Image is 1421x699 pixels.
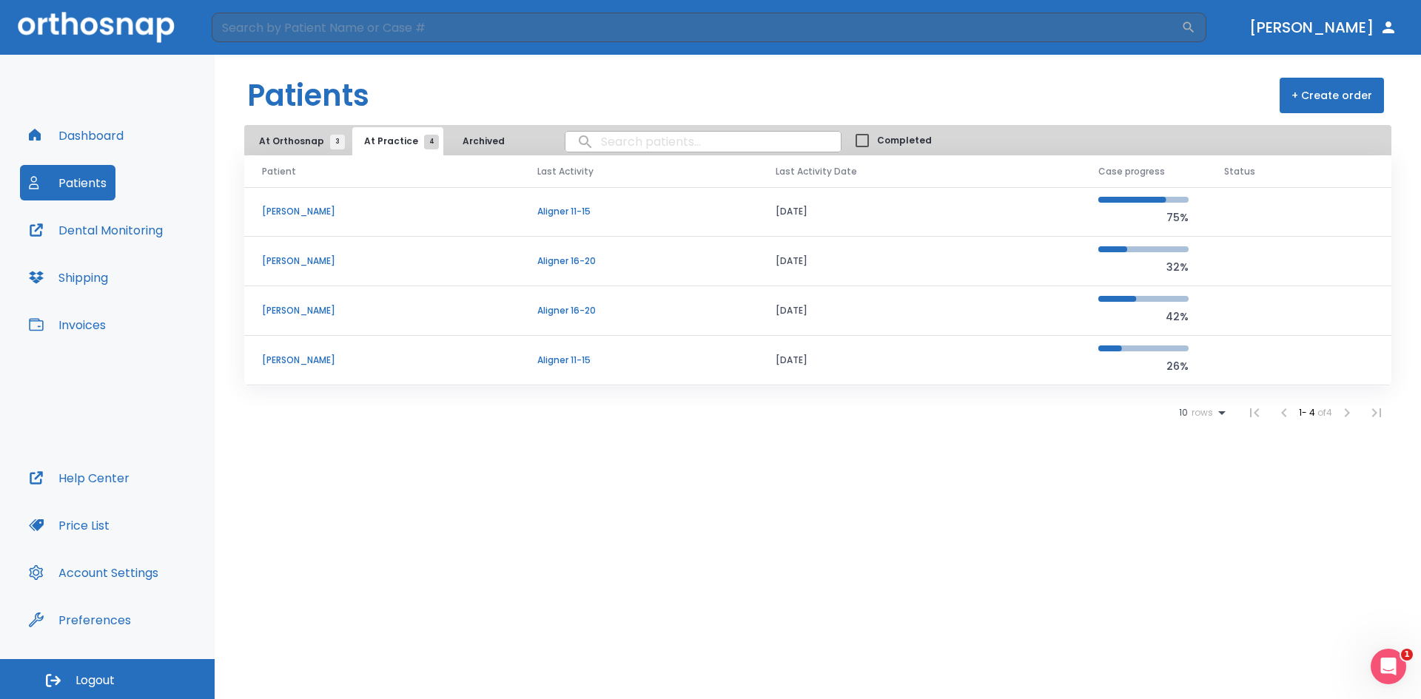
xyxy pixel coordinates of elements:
[537,254,740,268] p: Aligner 16-20
[262,165,296,178] span: Patient
[1401,649,1413,661] span: 1
[877,134,932,147] span: Completed
[446,127,520,155] button: Archived
[247,73,369,118] h1: Patients
[247,127,523,155] div: tabs
[1299,406,1317,419] span: 1 - 4
[537,165,594,178] span: Last Activity
[537,205,740,218] p: Aligner 11-15
[1098,357,1189,375] p: 26%
[18,12,175,42] img: Orthosnap
[212,13,1181,42] input: Search by Patient Name or Case #
[1188,408,1213,418] span: rows
[1371,649,1406,684] iframe: Intercom live chat
[20,260,117,295] button: Shipping
[20,555,167,590] button: Account Settings
[537,354,740,367] p: Aligner 11-15
[20,212,172,248] button: Dental Monitoring
[565,127,841,156] input: search
[1317,406,1332,419] span: of 4
[20,118,132,153] button: Dashboard
[20,602,140,638] button: Preferences
[259,135,337,148] span: At Orthosnap
[537,304,740,317] p: Aligner 16-20
[20,460,138,496] button: Help Center
[758,336,1081,385] td: [DATE]
[262,254,502,268] p: [PERSON_NAME]
[1098,209,1189,226] p: 75%
[20,307,115,342] button: Invoices
[330,135,345,149] span: 3
[262,304,502,317] p: [PERSON_NAME]
[758,237,1081,286] td: [DATE]
[1098,258,1189,276] p: 32%
[262,205,502,218] p: [PERSON_NAME]
[1098,165,1165,178] span: Case progress
[1224,165,1255,178] span: Status
[1243,14,1403,41] button: [PERSON_NAME]
[75,672,115,689] span: Logout
[20,507,118,543] button: Price List
[1098,308,1189,325] p: 42%
[262,354,502,367] p: [PERSON_NAME]
[758,187,1081,237] td: [DATE]
[1179,408,1188,418] span: 10
[424,135,439,149] span: 4
[364,135,431,148] span: At Practice
[1280,78,1384,113] button: + Create order
[758,286,1081,336] td: [DATE]
[776,165,857,178] span: Last Activity Date
[20,165,115,200] button: Patients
